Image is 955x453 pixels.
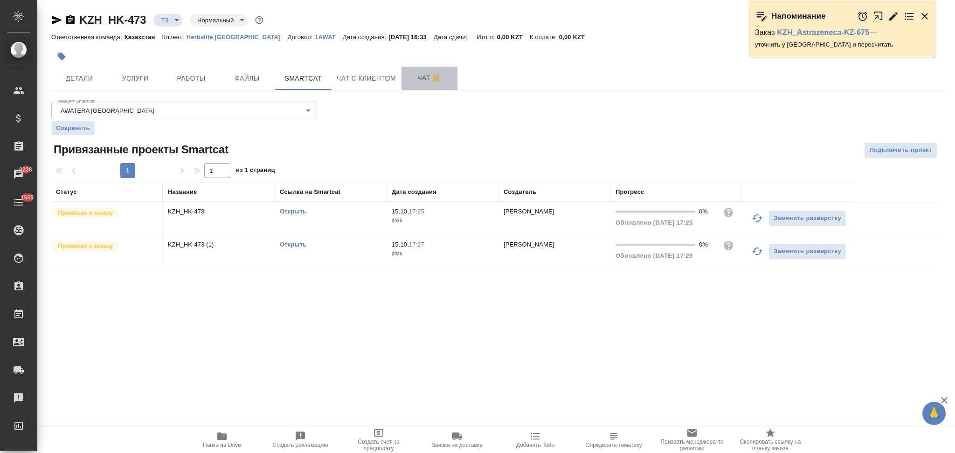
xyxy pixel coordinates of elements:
[2,191,35,214] a: 1505
[315,33,343,41] a: 1AWAT
[755,28,930,37] p: Заказ —
[616,219,693,226] span: Обновлено [DATE] 17:25
[15,193,39,202] span: 1505
[392,208,409,215] p: 15.10,
[869,145,932,156] span: Подключить проект
[225,73,270,84] span: Файлы
[51,121,95,135] button: Сохранить
[315,34,343,41] p: 1AWAT
[755,40,930,49] p: уточнить у [GEOGRAPHIC_DATA] и пересчитать
[56,124,90,133] span: Сохранить
[51,142,228,157] span: Привязанные проекты Smartcat
[504,208,554,215] p: [PERSON_NAME]
[58,208,113,218] p: Привязан к заказу
[774,246,841,257] span: Заменить разверстку
[774,213,841,224] span: Заменить разверстку
[51,34,125,41] p: Ответственная команда:
[409,241,424,248] p: 17:27
[392,187,436,197] div: Дата создания
[407,72,452,84] span: Чат
[280,208,306,215] a: Открыть
[497,34,530,41] p: 0,00 KZT
[51,46,72,67] button: Добавить тэг
[392,249,494,259] p: 2025
[337,73,396,84] span: Чат с клиентом
[388,34,434,41] p: [DATE] 16:33
[168,207,270,216] p: KZH_HK-473
[559,34,592,41] p: 0,00 KZT
[771,12,826,21] p: Напоминание
[922,402,946,425] button: 🙏
[79,14,146,26] a: KZH_HK-473
[168,187,197,197] div: Название
[125,34,162,41] p: Казахстан
[280,187,340,197] div: Ссылка на Smartcat
[409,208,424,215] p: 17:25
[477,34,497,41] p: Итого:
[51,14,62,26] button: Скопировать ссылку для ЯМессенджера
[699,240,715,249] div: 0%
[187,33,288,41] a: Herbalife [GEOGRAPHIC_DATA]
[746,207,768,229] button: Обновить прогресс
[190,14,248,27] div: ТЗ
[504,187,536,197] div: Создатель
[768,210,846,226] button: Заменить разверстку
[746,240,768,262] button: Обновить прогресс
[904,11,915,22] button: Перейти в todo
[434,34,470,41] p: Дата сдачи:
[162,34,186,41] p: Клиент:
[288,34,315,41] p: Договор:
[58,241,113,251] p: Привязан к заказу
[888,11,899,22] button: Редактировать
[58,107,157,115] button: AWATERA [GEOGRAPHIC_DATA]
[777,28,869,36] a: KZH_Astrazeneca-KZ-675
[51,102,317,119] div: AWATERA [GEOGRAPHIC_DATA]
[392,241,409,248] p: 15.10,
[281,73,325,84] span: Smartcat
[343,34,388,41] p: Дата создания:
[699,207,715,216] div: 0%
[864,142,937,158] button: Подключить проект
[919,11,930,22] button: Закрыть
[168,240,270,249] p: KZH_HK-473 (1)
[392,216,494,226] p: 2025
[187,34,288,41] p: Herbalife [GEOGRAPHIC_DATA]
[873,6,884,26] button: Открыть в новой вкладке
[158,16,171,24] button: ТЗ
[2,163,35,186] a: 9228
[430,73,442,84] svg: Отписаться
[194,16,236,24] button: Нормальный
[113,73,158,84] span: Услуги
[857,11,868,22] button: Отложить
[616,187,644,197] div: Прогресс
[56,187,77,197] div: Статус
[169,73,214,84] span: Работы
[280,241,306,248] a: Открыть
[65,14,76,26] button: Скопировать ссылку
[504,241,554,248] p: [PERSON_NAME]
[926,404,942,423] span: 🙏
[616,252,693,259] span: Обновлено [DATE] 17:29
[768,243,846,260] button: Заменить разверстку
[153,14,182,27] div: ТЗ
[530,34,559,41] p: К оплате:
[57,73,102,84] span: Детали
[236,165,275,178] span: из 1 страниц
[14,165,37,174] span: 9228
